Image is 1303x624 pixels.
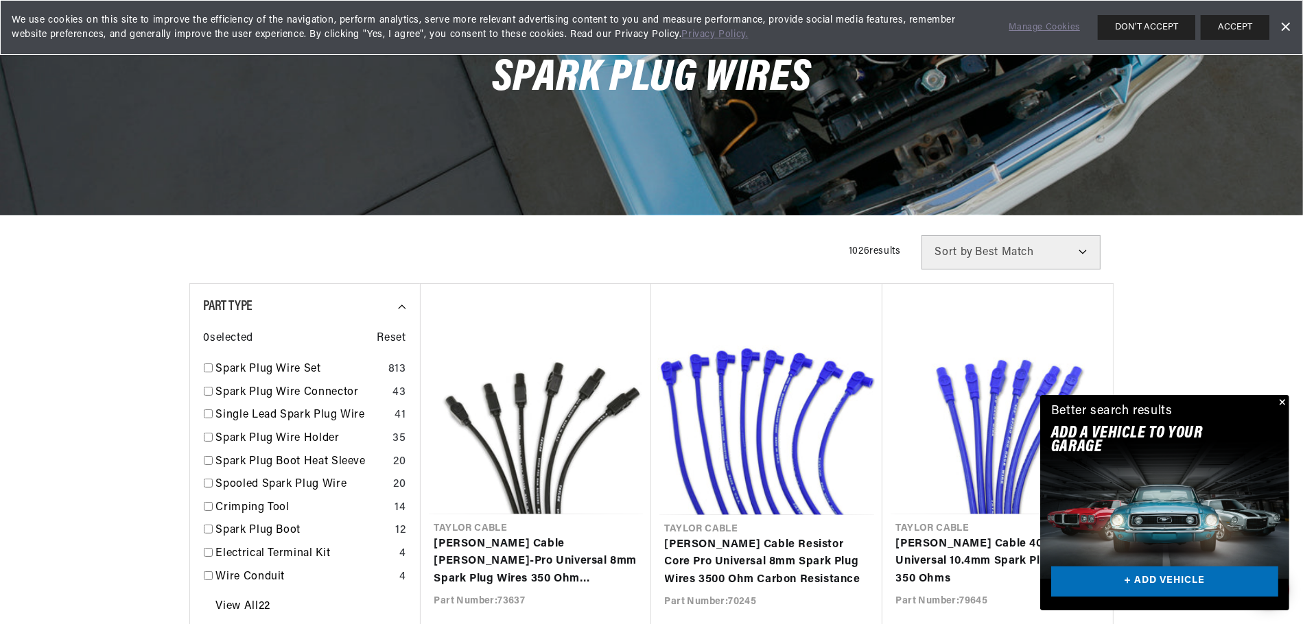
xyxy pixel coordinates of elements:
div: 12 [395,522,406,540]
span: Sort by [935,247,973,258]
a: Manage Cookies [1009,21,1080,35]
span: 1026 results [849,246,901,256]
span: Spark Plug Wires [492,56,812,101]
select: Sort by [922,235,1101,269]
span: 0 selected [204,330,253,348]
div: 813 [388,361,406,379]
div: 20 [393,476,406,494]
a: Privacy Policy. [682,29,749,40]
a: View All 22 [216,598,270,616]
div: 14 [395,499,406,517]
a: Spark Plug Wire Set [216,361,383,379]
a: Dismiss Banner [1275,17,1295,38]
div: 41 [395,407,406,424]
a: [PERSON_NAME] Cable 409 Series Universal 10.4mm Spark Plug Wires 350 Ohms [896,536,1099,588]
span: Part Type [204,300,253,313]
a: Spark Plug Wire Holder [216,430,388,448]
a: [PERSON_NAME] Cable Resistor Core Pro Universal 8mm Spark Plug Wires 3500 Ohm Carbon Resistance [665,536,869,589]
a: Electrical Terminal Kit [216,545,394,563]
a: + ADD VEHICLE [1051,566,1278,597]
div: 4 [399,568,406,586]
button: Close [1273,395,1289,411]
button: ACCEPT [1201,15,1269,40]
a: Spooled Spark Plug Wire [216,476,388,494]
div: 43 [392,384,406,402]
a: [PERSON_NAME] Cable [PERSON_NAME]-Pro Universal 8mm Spark Plug Wires 350 Ohm Suppression [434,536,637,588]
div: 35 [392,430,406,448]
a: Spark Plug Boot Heat Sleeve [216,453,388,471]
a: Wire Conduit [216,568,394,586]
button: DON'T ACCEPT [1098,15,1195,40]
span: Reset [377,330,406,348]
div: 20 [393,453,406,471]
div: Better search results [1051,402,1173,422]
a: Spark Plug Boot [216,522,390,540]
a: Single Lead Spark Plug Wire [216,407,390,424]
a: Spark Plug Wire Connector [216,384,388,402]
h2: Add A VEHICLE to your garage [1051,427,1244,455]
span: We use cookies on this site to improve the efficiency of the navigation, perform analytics, serve... [12,13,990,42]
a: Crimping Tool [216,499,390,517]
div: 4 [399,545,406,563]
